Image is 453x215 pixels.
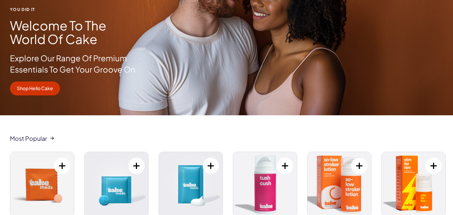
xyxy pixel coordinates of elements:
[10,81,60,95] a: Shop Hello Cake
[10,19,137,46] h1: Welcome to the World of Cake
[10,135,54,142] a: Most Popular
[10,53,137,75] p: Explore Our Range Of Premium Essentials To Get Your Groove On
[10,7,137,12] span: You did it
